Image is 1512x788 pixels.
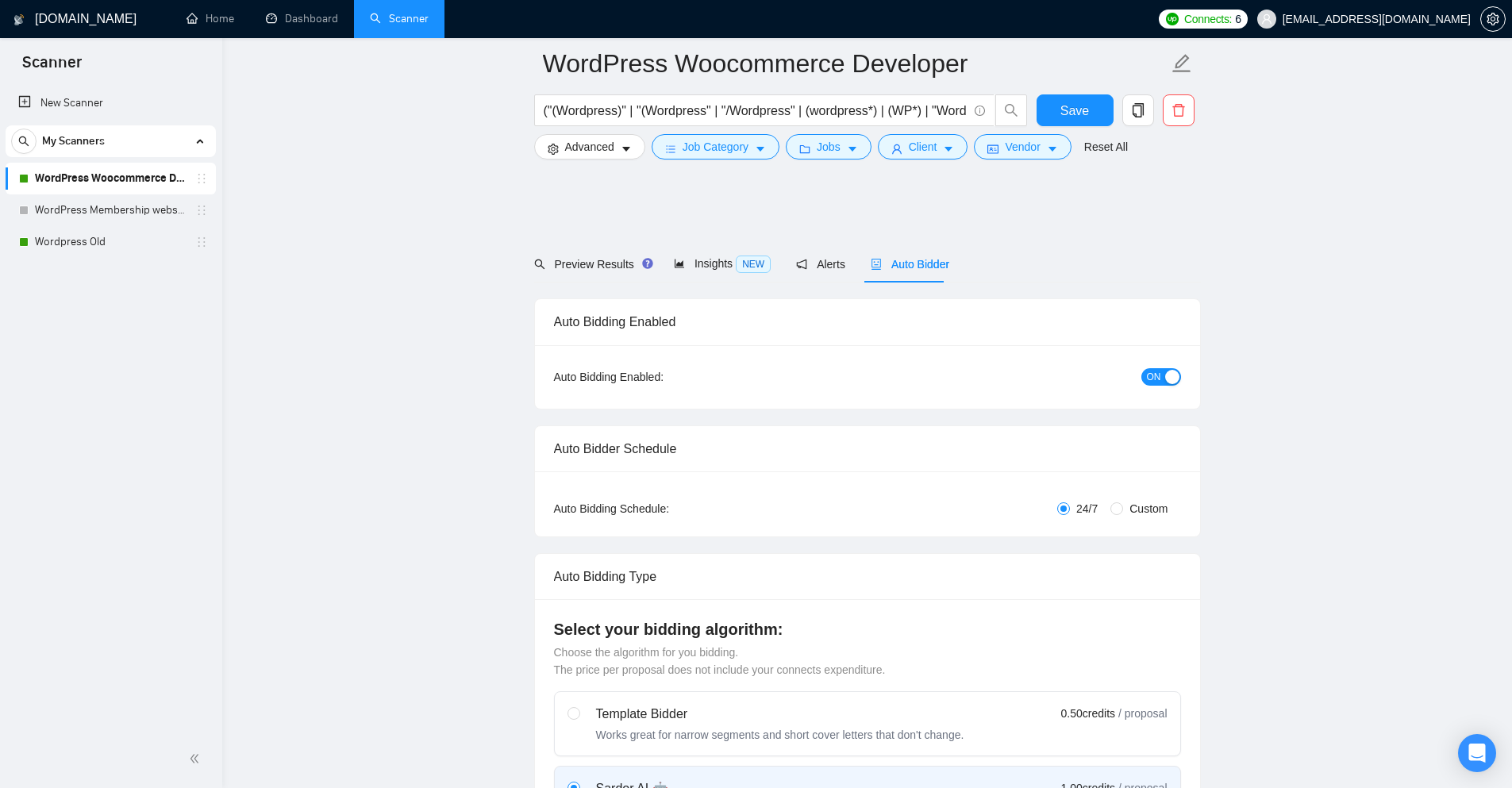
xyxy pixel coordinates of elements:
button: search [11,129,37,154]
span: search [534,259,545,270]
span: Job Category [683,138,748,156]
span: Custom [1123,500,1174,517]
div: Open Intercom Messenger [1458,734,1496,772]
button: setting [1480,6,1506,32]
span: caret-down [1047,143,1058,155]
img: upwork-logo.png [1166,13,1179,25]
span: user [1261,13,1272,25]
span: user [891,143,902,155]
span: edit [1172,53,1192,74]
li: My Scanners [6,125,216,258]
span: search [996,103,1026,117]
span: NEW [736,256,771,273]
span: Scanner [10,51,94,84]
button: userClientcaret-down [878,134,968,160]
span: 0.50 credits [1061,705,1115,722]
span: Jobs [817,138,841,156]
span: copy [1123,103,1153,117]
a: WordPress Membership website [35,194,186,226]
span: bars [665,143,676,155]
span: Choose the algorithm for you bidding. The price per proposal does not include your connects expen... [554,646,886,676]
span: holder [195,204,208,217]
span: holder [195,172,208,185]
span: ON [1147,368,1161,386]
span: area-chart [674,258,685,269]
span: Advanced [565,138,614,156]
span: delete [1164,103,1194,117]
span: Vendor [1005,138,1040,156]
span: info-circle [975,106,985,116]
div: Auto Bidding Type [554,554,1181,599]
button: barsJob Categorycaret-down [652,134,779,160]
span: Save [1060,101,1089,121]
div: Template Bidder [596,705,964,724]
span: Client [909,138,937,156]
div: Auto Bidding Enabled: [554,368,763,386]
button: copy [1122,94,1154,126]
span: My Scanners [42,125,105,157]
span: idcard [987,143,998,155]
span: Alerts [796,258,845,271]
span: holder [195,236,208,248]
button: search [995,94,1027,126]
div: Tooltip anchor [641,256,655,271]
span: caret-down [621,143,632,155]
button: folderJobscaret-down [786,134,871,160]
span: 24/7 [1070,500,1104,517]
span: Connects: [1184,10,1232,28]
span: Insights [674,257,771,270]
a: homeHome [187,12,234,25]
button: delete [1163,94,1195,126]
a: Reset All [1084,138,1128,156]
button: Save [1037,94,1114,126]
a: setting [1480,13,1506,25]
a: dashboardDashboard [266,12,338,25]
span: setting [1481,13,1505,25]
img: logo [13,7,25,33]
li: New Scanner [6,87,216,119]
span: caret-down [943,143,954,155]
span: Auto Bidder [871,258,949,271]
div: Works great for narrow segments and short cover letters that don't change. [596,727,964,743]
input: Search Freelance Jobs... [544,101,968,121]
span: setting [548,143,559,155]
span: search [12,136,36,147]
div: Auto Bidding Enabled [554,299,1181,344]
span: Preview Results [534,258,648,271]
span: caret-down [755,143,766,155]
div: Auto Bidding Schedule: [554,500,763,517]
div: Auto Bidder Schedule [554,426,1181,471]
span: folder [799,143,810,155]
input: Scanner name... [543,44,1168,83]
span: robot [871,259,882,270]
span: double-left [189,751,205,767]
span: notification [796,259,807,270]
span: 6 [1235,10,1241,28]
span: / proposal [1118,705,1167,721]
button: settingAdvancedcaret-down [534,134,645,160]
span: caret-down [847,143,858,155]
a: WordPress Woocommerce Developer [35,163,186,194]
button: idcardVendorcaret-down [974,134,1071,160]
a: searchScanner [370,12,429,25]
a: New Scanner [18,87,203,119]
a: Wordpress Old [35,226,186,258]
h4: Select your bidding algorithm: [554,618,1181,640]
